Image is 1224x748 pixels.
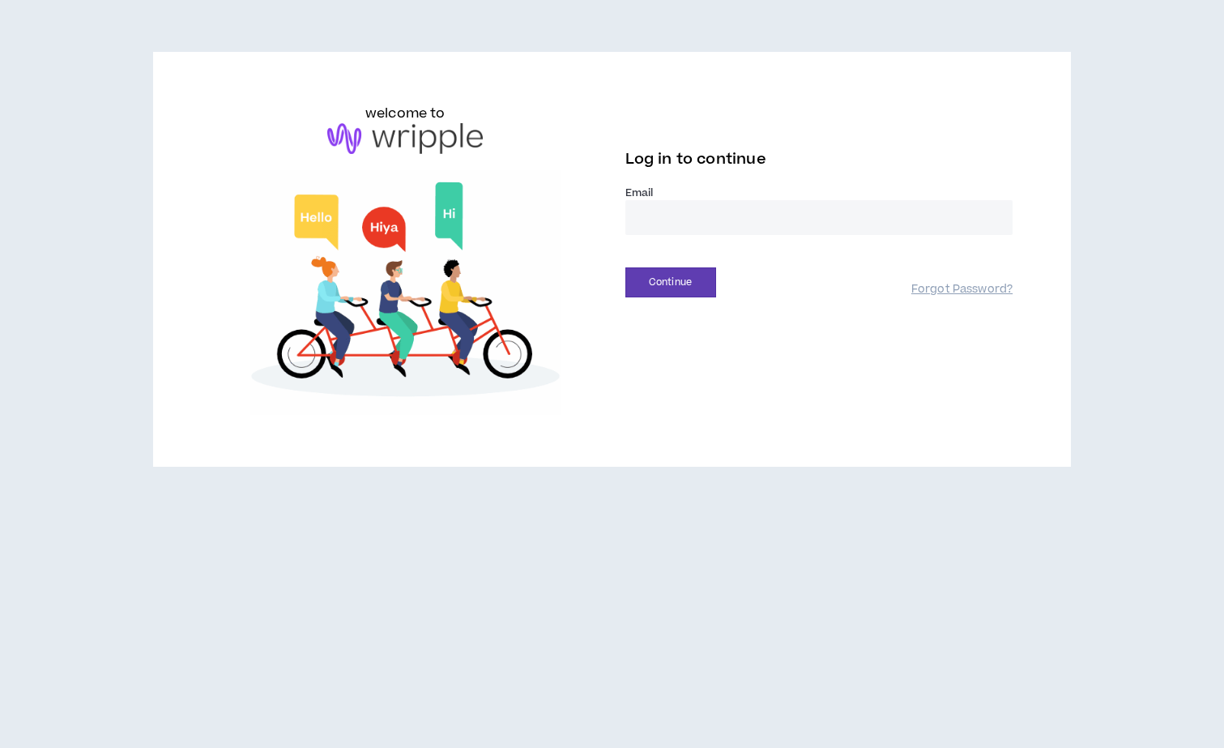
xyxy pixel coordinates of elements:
[625,186,1013,200] label: Email
[365,104,446,123] h6: welcome to
[625,149,766,169] span: Log in to continue
[327,123,483,154] img: logo-brand.png
[211,170,599,416] img: Welcome to Wripple
[625,267,716,297] button: Continue
[911,282,1013,297] a: Forgot Password?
